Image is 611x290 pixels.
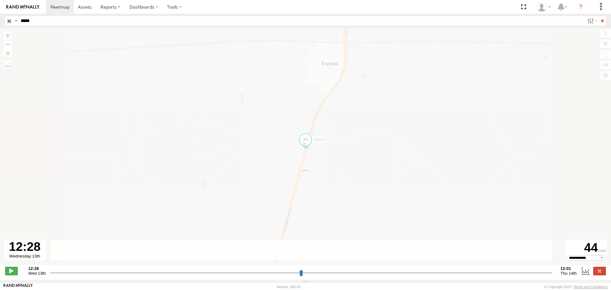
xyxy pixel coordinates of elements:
a: Terms and Conditions [574,285,607,289]
a: Visit our Website [4,284,33,290]
label: Search Query [13,16,18,25]
label: Close [593,267,606,275]
div: 44 [566,241,606,255]
label: Search Filter Options [585,16,599,25]
strong: 12:01 [560,266,577,271]
i: ? [576,2,586,12]
div: © Copyright 2025 - [544,285,607,289]
strong: 12:28 [28,266,46,271]
div: Caseta Laredo TX [535,2,553,12]
span: Thu 14th Aug 2025 [560,271,577,276]
div: Version: 305.02 [277,285,301,289]
span: Wed 13th Aug 2025 [28,271,46,276]
label: Play/Stop [5,267,18,275]
img: rand-logo.svg [6,5,39,9]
